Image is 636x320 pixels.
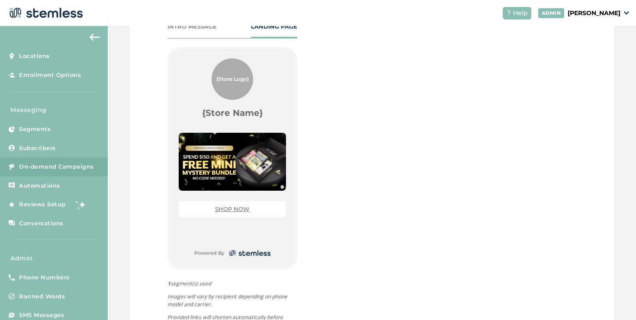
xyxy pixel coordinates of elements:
span: segment(s) used [167,280,297,288]
span: Automations [19,182,60,190]
div: INTRO MESSAGE [167,22,217,31]
p: [PERSON_NAME] [568,9,620,18]
div: LANDING PAGE [251,22,297,31]
span: Reviews Setup [19,200,66,209]
img: logo-dark-0685b13c.svg [7,4,83,22]
img: hQoHKJMnbNz0Q3zvQgmRc95fd0p9UaWH42mfH0yD.png [179,133,286,191]
span: {Store Logo} [216,75,249,83]
img: logo-dark-0685b13c.svg [228,248,271,258]
span: Segments [19,125,51,134]
span: On-demand Campaigns [19,163,94,171]
img: icon-arrow-back-accent-c549486e.svg [90,34,100,41]
img: icon_down-arrow-small-66adaf34.svg [624,11,629,15]
span: Conversations [19,219,64,228]
iframe: Chat Widget [593,278,636,320]
img: glitter-stars-b7820f95.gif [72,196,90,213]
span: Locations [19,52,50,61]
img: icon-help-white-03924b79.svg [506,10,511,16]
label: {Store Name} [202,107,263,119]
span: Help [513,9,528,18]
span: Banned Words [19,292,65,301]
p: Images will vary by recipient depending on phone model and carrier. [167,293,297,308]
strong: 1 [167,280,170,287]
div: ADMIN [538,8,565,18]
small: Powered By [194,250,224,257]
span: Phone Numbers [19,273,70,282]
span: SMS Messages [19,311,64,320]
span: Enrollment Options [19,71,81,80]
span: Subscribers [19,144,56,153]
a: SHOP NOW [215,205,250,212]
